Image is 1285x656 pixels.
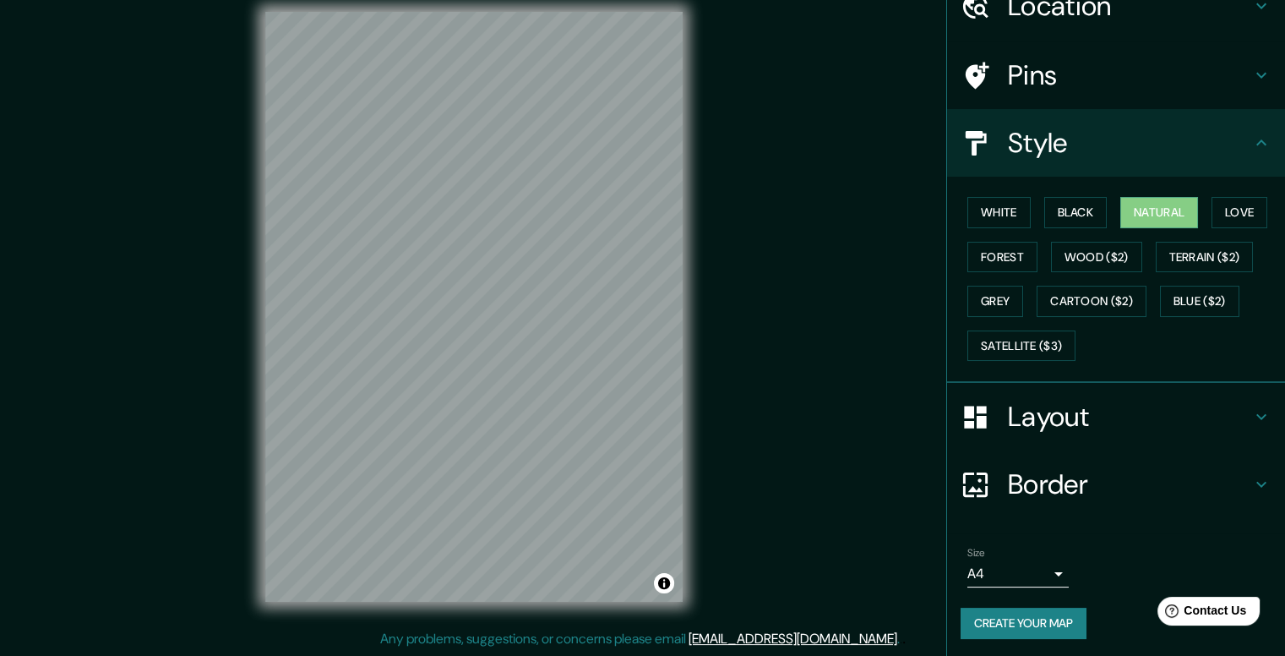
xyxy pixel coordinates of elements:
[265,12,683,602] canvas: Map
[1135,590,1266,637] iframe: Help widget launcher
[947,109,1285,177] div: Style
[967,331,1075,362] button: Satellite ($3)
[1037,286,1146,317] button: Cartoon ($2)
[947,383,1285,451] div: Layout
[947,451,1285,518] div: Border
[1120,197,1198,228] button: Natural
[1008,467,1251,501] h4: Border
[1051,242,1142,273] button: Wood ($2)
[1160,286,1239,317] button: Blue ($2)
[1008,126,1251,160] h4: Style
[1156,242,1254,273] button: Terrain ($2)
[967,286,1023,317] button: Grey
[689,630,897,648] a: [EMAIL_ADDRESS][DOMAIN_NAME]
[1044,197,1108,228] button: Black
[967,560,1069,588] div: A4
[967,242,1037,273] button: Forest
[380,629,900,649] p: Any problems, suggestions, or concerns please email .
[1008,400,1251,434] h4: Layout
[1008,58,1251,92] h4: Pins
[900,629,902,649] div: .
[902,629,906,649] div: .
[947,41,1285,109] div: Pins
[967,546,985,560] label: Size
[654,573,674,593] button: Toggle attribution
[1211,197,1267,228] button: Love
[961,608,1086,639] button: Create your map
[967,197,1031,228] button: White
